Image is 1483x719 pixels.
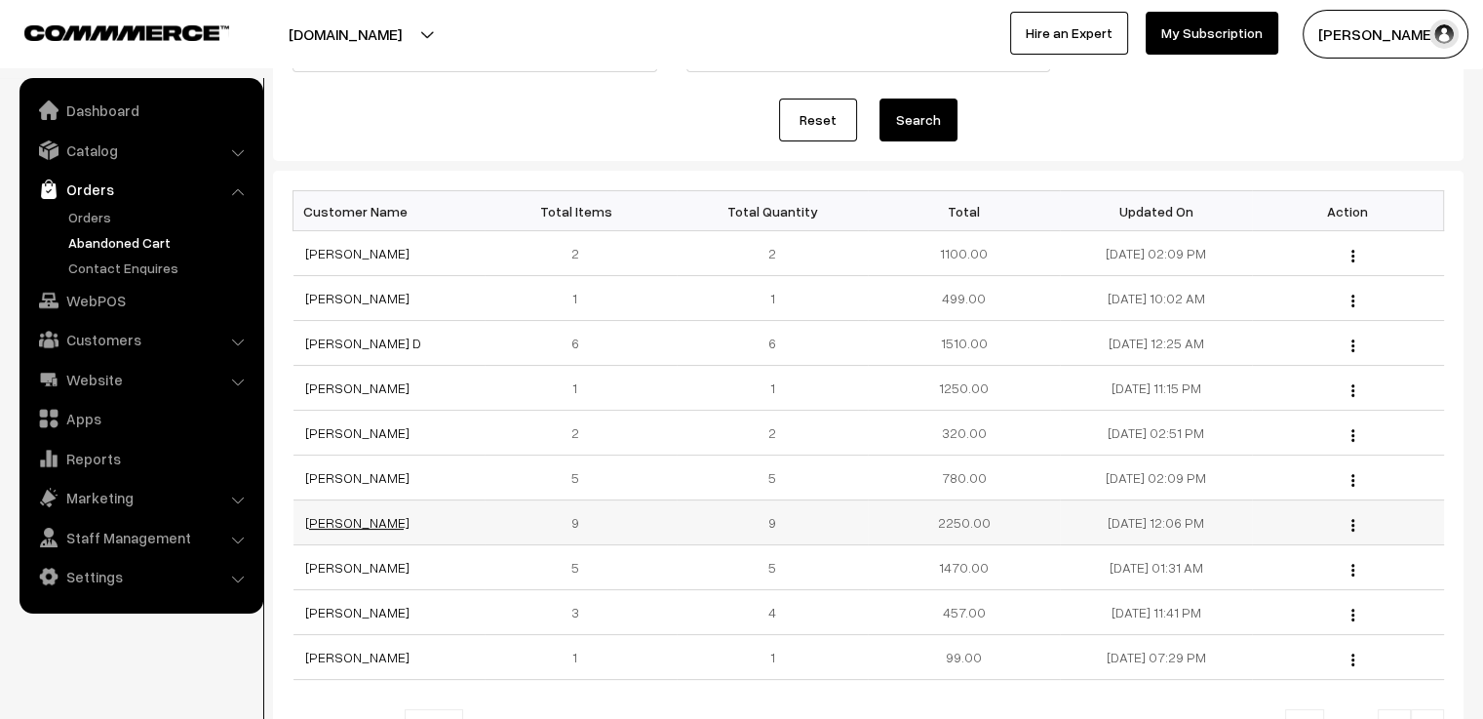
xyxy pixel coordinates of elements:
img: Menu [1351,609,1354,621]
td: 1 [677,366,869,411]
a: [PERSON_NAME] [305,290,410,306]
th: Action [1252,191,1444,231]
a: [PERSON_NAME] [305,649,410,665]
td: 1510.00 [868,321,1060,366]
a: Apps [24,401,256,436]
td: 1 [677,635,869,680]
td: [DATE] 11:41 PM [1060,590,1252,635]
th: Total [868,191,1060,231]
a: [PERSON_NAME] [305,379,410,396]
a: [PERSON_NAME] [305,469,410,486]
th: Customer Name [293,191,486,231]
td: 5 [485,545,677,590]
td: 1250.00 [868,366,1060,411]
a: Reports [24,441,256,476]
a: Website [24,362,256,397]
td: 6 [677,321,869,366]
a: [PERSON_NAME] [305,604,410,620]
td: [DATE] 12:25 AM [1060,321,1252,366]
img: Menu [1351,564,1354,577]
button: [PERSON_NAME] C [1303,10,1468,59]
a: [PERSON_NAME] [305,514,410,531]
td: [DATE] 11:15 PM [1060,366,1252,411]
td: [DATE] 02:09 PM [1060,456,1252,500]
td: 1 [485,276,677,321]
td: 5 [677,545,869,590]
button: Search [879,99,957,141]
img: Menu [1351,295,1354,307]
td: 2 [677,411,869,456]
td: 2 [485,231,677,276]
a: Reset [779,99,857,141]
td: 780.00 [868,456,1060,500]
td: 99.00 [868,635,1060,680]
td: 9 [677,500,869,545]
a: WebPOS [24,283,256,318]
td: 5 [677,456,869,500]
a: Catalog [24,133,256,168]
td: 4 [677,590,869,635]
a: [PERSON_NAME] [305,559,410,576]
img: user [1429,20,1459,49]
td: 2 [677,231,869,276]
a: COMMMERCE [24,20,195,43]
td: 499.00 [868,276,1060,321]
button: [DOMAIN_NAME] [220,10,470,59]
a: [PERSON_NAME] D [305,335,421,351]
td: 1100.00 [868,231,1060,276]
a: Staff Management [24,520,256,555]
th: Updated On [1060,191,1252,231]
a: Abandoned Cart [63,232,256,253]
td: 9 [485,500,677,545]
img: Menu [1351,654,1354,666]
a: Contact Enquires [63,258,256,278]
img: Menu [1351,519,1354,532]
a: Marketing [24,480,256,515]
a: My Subscription [1146,12,1278,55]
a: Dashboard [24,93,256,128]
td: 6 [485,321,677,366]
a: Orders [63,207,256,227]
td: 457.00 [868,590,1060,635]
a: Settings [24,559,256,594]
td: 1470.00 [868,545,1060,590]
a: [PERSON_NAME] [305,245,410,261]
td: 3 [485,590,677,635]
td: 1 [677,276,869,321]
td: 1 [485,635,677,680]
td: [DATE] 12:06 PM [1060,500,1252,545]
td: [DATE] 02:09 PM [1060,231,1252,276]
img: Menu [1351,474,1354,487]
th: Total Quantity [677,191,869,231]
img: Menu [1351,429,1354,442]
td: 5 [485,456,677,500]
td: 2 [485,411,677,456]
a: Orders [24,172,256,207]
td: 2250.00 [868,500,1060,545]
td: [DATE] 02:51 PM [1060,411,1252,456]
a: [PERSON_NAME] [305,424,410,441]
td: 1 [485,366,677,411]
a: Customers [24,322,256,357]
img: Menu [1351,340,1354,352]
th: Total Items [485,191,677,231]
td: [DATE] 10:02 AM [1060,276,1252,321]
td: [DATE] 07:29 PM [1060,635,1252,680]
td: [DATE] 01:31 AM [1060,545,1252,590]
a: Hire an Expert [1010,12,1128,55]
img: COMMMERCE [24,25,229,40]
img: Menu [1351,250,1354,262]
td: 320.00 [868,411,1060,456]
img: Menu [1351,384,1354,397]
